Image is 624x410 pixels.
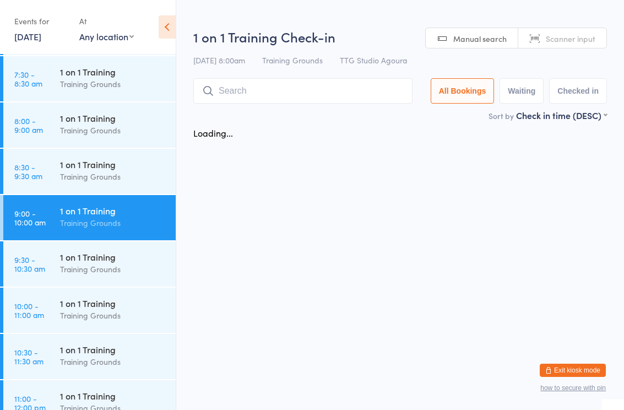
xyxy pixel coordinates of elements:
[14,163,42,180] time: 8:30 - 9:30 am
[60,66,166,78] div: 1 on 1 Training
[60,158,166,170] div: 1 on 1 Training
[60,309,166,322] div: Training Grounds
[193,55,245,66] span: [DATE] 8:00am
[3,102,176,148] a: 8:00 -9:00 am1 on 1 TrainingTraining Grounds
[14,116,43,134] time: 8:00 - 9:00 am
[549,78,607,104] button: Checked in
[453,33,507,44] span: Manual search
[500,78,544,104] button: Waiting
[14,301,44,319] time: 10:00 - 11:00 am
[60,78,166,90] div: Training Grounds
[60,355,166,368] div: Training Grounds
[489,110,514,121] label: Sort by
[60,112,166,124] div: 1 on 1 Training
[193,78,413,104] input: Search
[193,28,607,46] h2: 1 on 1 Training Check-in
[14,12,68,30] div: Events for
[79,30,134,42] div: Any location
[60,343,166,355] div: 1 on 1 Training
[14,30,41,42] a: [DATE]
[60,124,166,137] div: Training Grounds
[516,109,607,121] div: Check in time (DESC)
[540,364,606,377] button: Exit kiosk mode
[60,297,166,309] div: 1 on 1 Training
[14,70,42,88] time: 7:30 - 8:30 am
[60,204,166,217] div: 1 on 1 Training
[14,255,45,273] time: 9:30 - 10:30 am
[3,56,176,101] a: 7:30 -8:30 am1 on 1 TrainingTraining Grounds
[340,55,407,66] span: TTG Studio Agoura
[79,12,134,30] div: At
[14,348,44,365] time: 10:30 - 11:30 am
[431,78,495,104] button: All Bookings
[540,384,606,392] button: how to secure with pin
[193,127,233,139] div: Loading...
[60,263,166,276] div: Training Grounds
[3,149,176,194] a: 8:30 -9:30 am1 on 1 TrainingTraining Grounds
[14,209,46,226] time: 9:00 - 10:00 am
[60,251,166,263] div: 1 on 1 Training
[60,390,166,402] div: 1 on 1 Training
[60,217,166,229] div: Training Grounds
[3,195,176,240] a: 9:00 -10:00 am1 on 1 TrainingTraining Grounds
[3,288,176,333] a: 10:00 -11:00 am1 on 1 TrainingTraining Grounds
[262,55,323,66] span: Training Grounds
[3,241,176,287] a: 9:30 -10:30 am1 on 1 TrainingTraining Grounds
[546,33,595,44] span: Scanner input
[3,334,176,379] a: 10:30 -11:30 am1 on 1 TrainingTraining Grounds
[60,170,166,183] div: Training Grounds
